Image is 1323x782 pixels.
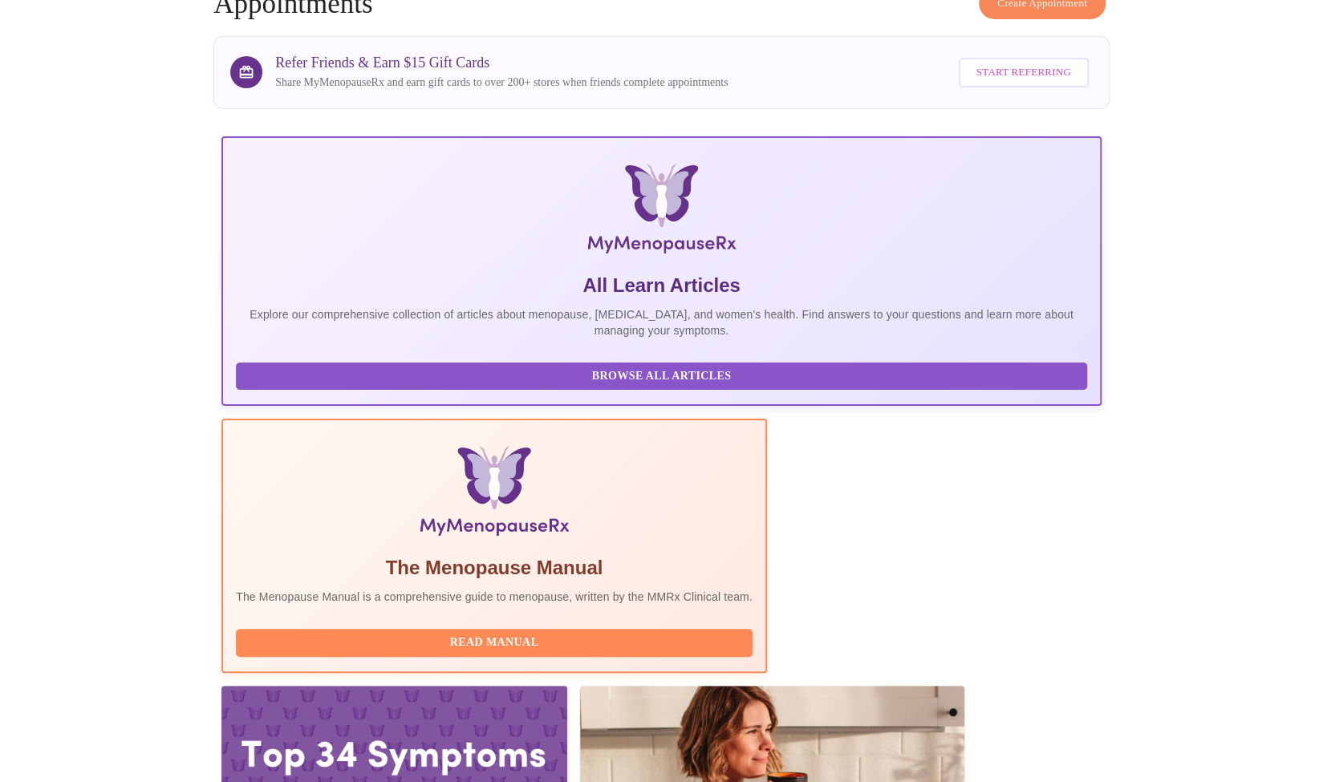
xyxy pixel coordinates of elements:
button: Read Manual [236,629,753,657]
p: Share MyMenopauseRx and earn gift cards to over 200+ stores when friends complete appointments [275,75,728,91]
img: Menopause Manual [318,446,670,542]
p: Explore our comprehensive collection of articles about menopause, [MEDICAL_DATA], and women's hea... [236,306,1087,338]
img: MyMenopauseRx Logo [368,164,955,260]
h5: All Learn Articles [236,273,1087,298]
span: Read Manual [252,633,737,653]
h3: Refer Friends & Earn $15 Gift Cards [275,55,728,71]
h5: The Menopause Manual [236,555,753,581]
button: Start Referring [959,58,1089,87]
p: The Menopause Manual is a comprehensive guide to menopause, written by the MMRx Clinical team. [236,589,753,605]
a: Browse All Articles [236,368,1091,382]
span: Browse All Articles [252,367,1071,387]
a: Read Manual [236,634,757,648]
a: Start Referring [955,50,1093,95]
button: Browse All Articles [236,363,1087,391]
span: Start Referring [976,63,1071,82]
